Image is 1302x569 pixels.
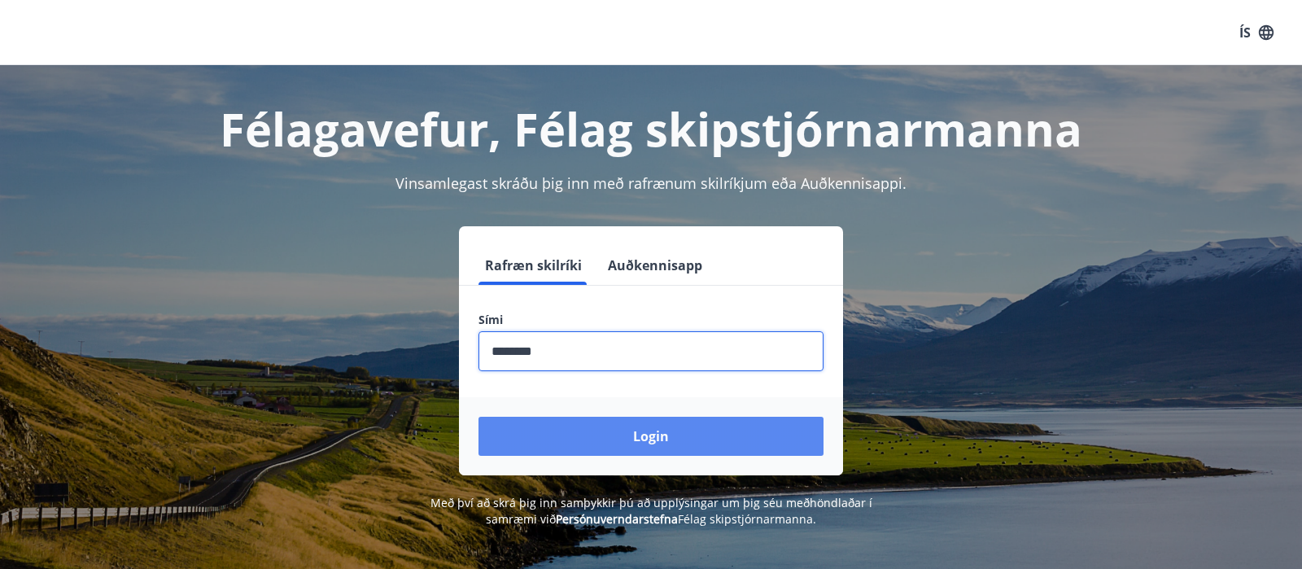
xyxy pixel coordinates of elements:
span: Vinsamlegast skráðu þig inn með rafrænum skilríkjum eða Auðkennisappi. [395,173,907,193]
span: Með því að skrá þig inn samþykkir þú að upplýsingar um þig séu meðhöndlaðar í samræmi við Félag s... [430,495,872,527]
label: Sími [478,312,824,328]
button: Auðkennisapp [601,246,709,285]
button: Rafræn skilríki [478,246,588,285]
h1: Félagavefur, Félag skipstjórnarmanna [85,98,1217,160]
button: ÍS [1230,18,1282,47]
a: Persónuverndarstefna [556,511,678,527]
button: Login [478,417,824,456]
